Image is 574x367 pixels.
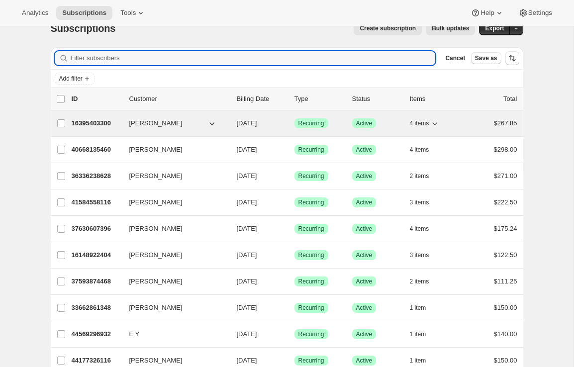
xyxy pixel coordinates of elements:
[71,51,436,65] input: Filter subscribers
[129,118,183,128] span: [PERSON_NAME]
[410,172,429,180] span: 2 items
[356,357,373,365] span: Active
[62,9,106,17] span: Subscriptions
[72,250,121,260] p: 16148922404
[494,304,517,311] span: $150.00
[410,143,440,157] button: 4 items
[410,198,429,206] span: 3 items
[480,9,494,17] span: Help
[445,54,465,62] span: Cancel
[72,329,121,339] p: 44569296932
[356,119,373,127] span: Active
[432,24,469,32] span: Bulk updates
[475,54,497,62] span: Save as
[55,73,95,85] button: Add filter
[237,357,257,364] span: [DATE]
[410,304,426,312] span: 1 item
[356,172,373,180] span: Active
[298,172,324,180] span: Recurring
[72,143,517,157] div: 40668135460[PERSON_NAME][DATE]SuccessRecurringSuccessActive4 items$298.00
[494,277,517,285] span: $111.25
[410,330,426,338] span: 1 item
[356,198,373,206] span: Active
[410,248,440,262] button: 3 items
[237,330,257,338] span: [DATE]
[123,274,223,289] button: [PERSON_NAME]
[237,225,257,232] span: [DATE]
[356,277,373,285] span: Active
[72,276,121,286] p: 37593874468
[410,357,426,365] span: 1 item
[129,94,229,104] p: Customer
[298,277,324,285] span: Recurring
[352,94,402,104] p: Status
[72,301,517,315] div: 33662861348[PERSON_NAME][DATE]SuccessRecurringSuccessActive1 item$150.00
[237,251,257,259] span: [DATE]
[129,303,183,313] span: [PERSON_NAME]
[123,168,223,184] button: [PERSON_NAME]
[298,146,324,154] span: Recurring
[72,195,517,209] div: 41584558116[PERSON_NAME][DATE]SuccessRecurringSuccessActive3 items$222.50
[479,21,510,35] button: Export
[298,251,324,259] span: Recurring
[59,75,83,83] span: Add filter
[237,172,257,180] span: [DATE]
[56,6,112,20] button: Subscriptions
[237,94,287,104] p: Billing Date
[237,304,257,311] span: [DATE]
[410,275,440,288] button: 2 items
[123,194,223,210] button: [PERSON_NAME]
[410,119,429,127] span: 4 items
[129,171,183,181] span: [PERSON_NAME]
[123,326,223,342] button: E Y
[72,303,121,313] p: 33662861348
[485,24,504,32] span: Export
[512,6,558,20] button: Settings
[356,225,373,233] span: Active
[465,6,510,20] button: Help
[72,116,517,130] div: 16395403300[PERSON_NAME][DATE]SuccessRecurringSuccessActive4 items$267.85
[410,94,460,104] div: Items
[120,9,136,17] span: Tools
[356,251,373,259] span: Active
[129,329,140,339] span: E Y
[72,169,517,183] div: 36336238628[PERSON_NAME][DATE]SuccessRecurringSuccessActive2 items$271.00
[356,330,373,338] span: Active
[410,251,429,259] span: 3 items
[410,301,437,315] button: 1 item
[123,115,223,131] button: [PERSON_NAME]
[237,277,257,285] span: [DATE]
[237,146,257,153] span: [DATE]
[129,197,183,207] span: [PERSON_NAME]
[123,247,223,263] button: [PERSON_NAME]
[298,304,324,312] span: Recurring
[298,198,324,206] span: Recurring
[410,116,440,130] button: 4 items
[72,275,517,288] div: 37593874468[PERSON_NAME][DATE]SuccessRecurringSuccessActive2 items$111.25
[494,119,517,127] span: $267.85
[410,327,437,341] button: 1 item
[494,146,517,153] span: $298.00
[237,119,257,127] span: [DATE]
[72,197,121,207] p: 41584558116
[441,52,469,64] button: Cancel
[494,357,517,364] span: $150.00
[114,6,152,20] button: Tools
[16,6,54,20] button: Analytics
[410,222,440,236] button: 4 items
[471,52,501,64] button: Save as
[410,146,429,154] span: 4 items
[294,94,344,104] div: Type
[410,195,440,209] button: 3 items
[129,224,183,234] span: [PERSON_NAME]
[298,225,324,233] span: Recurring
[72,94,121,104] p: ID
[72,222,517,236] div: 37630607396[PERSON_NAME][DATE]SuccessRecurringSuccessActive4 items$175.24
[410,169,440,183] button: 2 items
[494,330,517,338] span: $140.00
[494,172,517,180] span: $271.00
[298,330,324,338] span: Recurring
[129,145,183,155] span: [PERSON_NAME]
[505,51,519,65] button: Sort the results
[494,251,517,259] span: $122.50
